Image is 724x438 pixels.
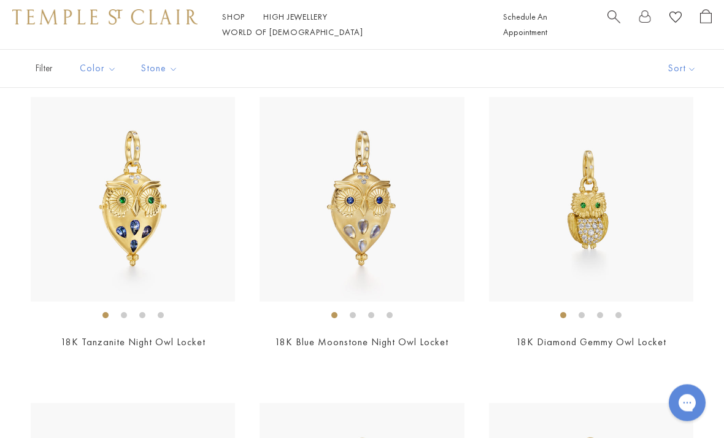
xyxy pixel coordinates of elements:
[12,9,198,24] img: Temple St. Clair
[222,11,245,22] a: ShopShop
[607,9,620,40] a: Search
[700,9,712,40] a: Open Shopping Bag
[31,98,235,302] img: 18K Tanzanite Night Owl Locket
[489,98,693,302] img: P31886-OWLLOC
[222,26,363,37] a: World of [DEMOGRAPHIC_DATA]World of [DEMOGRAPHIC_DATA]
[516,336,666,349] a: 18K Diamond Gemmy Owl Locket
[260,98,464,302] img: P34614-OWLOCBM
[275,336,449,349] a: 18K Blue Moonstone Night Owl Locket
[503,11,547,37] a: Schedule An Appointment
[663,380,712,426] iframe: Gorgias live chat messenger
[641,50,724,87] button: Show sort by
[135,61,187,76] span: Stone
[263,11,328,22] a: High JewelleryHigh Jewellery
[74,61,126,76] span: Color
[132,55,187,82] button: Stone
[222,9,476,40] nav: Main navigation
[61,336,206,349] a: 18K Tanzanite Night Owl Locket
[669,9,682,28] a: View Wishlist
[71,55,126,82] button: Color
